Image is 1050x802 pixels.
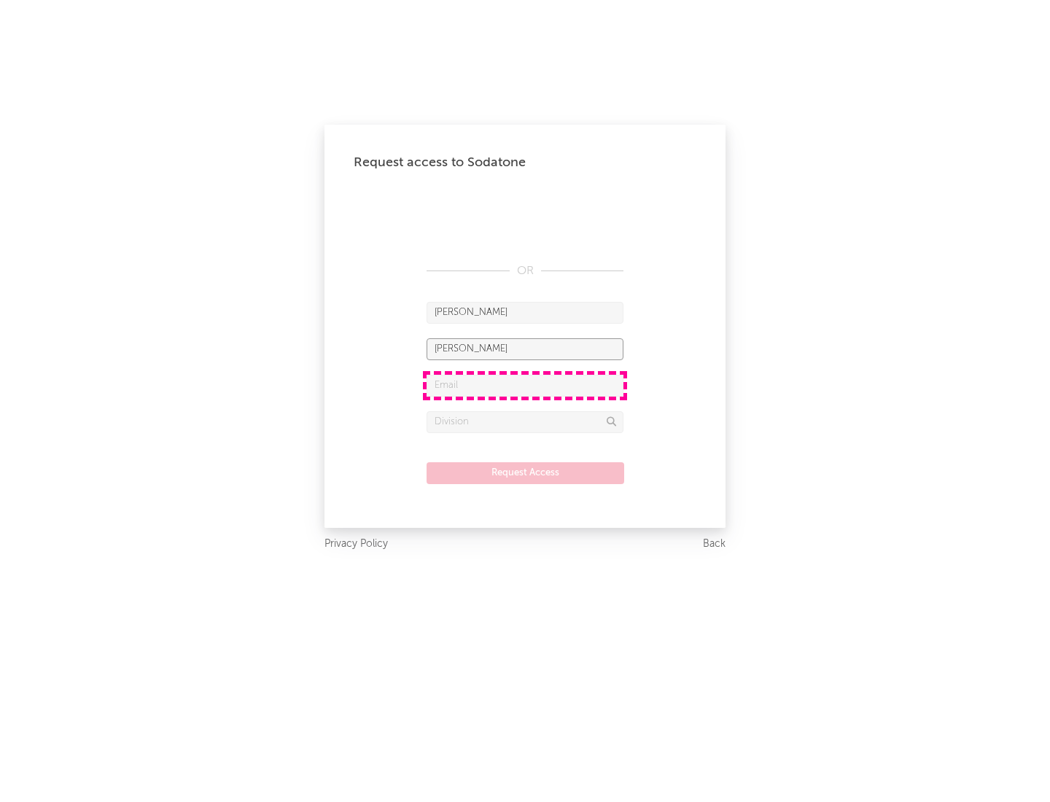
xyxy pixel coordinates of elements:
[427,338,623,360] input: Last Name
[703,535,726,553] a: Back
[354,154,696,171] div: Request access to Sodatone
[324,535,388,553] a: Privacy Policy
[427,262,623,280] div: OR
[427,411,623,433] input: Division
[427,375,623,397] input: Email
[427,302,623,324] input: First Name
[427,462,624,484] button: Request Access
